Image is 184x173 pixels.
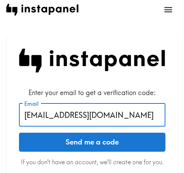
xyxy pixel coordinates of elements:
[19,158,165,166] p: If you don't have an account, we'll create one for you.
[6,4,79,16] img: instapanel
[24,100,39,108] label: Email
[19,49,165,73] img: Instapanel
[19,88,165,97] div: Enter your email to get a verification code:
[19,133,165,152] button: Send me a code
